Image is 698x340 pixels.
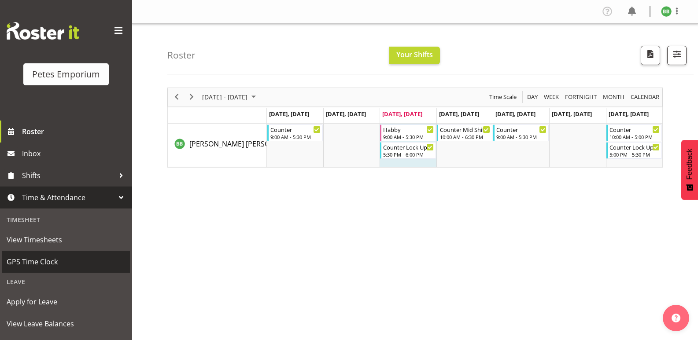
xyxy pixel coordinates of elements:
span: Time & Attendance [22,191,114,204]
button: Timeline Day [526,91,539,102]
div: Timeline Week of August 13, 2025 [167,88,663,168]
button: August 2025 [201,91,260,102]
div: Beena Beena"s event - Counter Lock Up Begin From Wednesday, August 13, 2025 at 5:30:00 PM GMT+12:... [380,142,436,159]
div: Beena Beena"s event - Habby Begin From Wednesday, August 13, 2025 at 9:00:00 AM GMT+12:00 Ends At... [380,124,436,141]
button: Fortnight [564,91,598,102]
div: Beena Beena"s event - Counter Begin From Sunday, August 17, 2025 at 10:00:00 AM GMT+12:00 Ends At... [606,124,662,141]
span: [DATE], [DATE] [495,110,536,118]
span: Shifts [22,169,114,182]
span: Roster [22,125,128,138]
div: Beena Beena"s event - Counter Mid Shift Begin From Thursday, August 14, 2025 at 10:00:00 AM GMT+1... [437,124,492,141]
div: next period [184,88,199,106]
button: Timeline Week [543,91,561,102]
span: [DATE], [DATE] [382,110,422,118]
div: August 11 - 17, 2025 [199,88,261,106]
div: Petes Emporium [32,68,100,81]
button: Filter Shifts [667,46,687,65]
a: View Timesheets [2,229,130,251]
span: [DATE], [DATE] [269,110,309,118]
span: [DATE], [DATE] [326,110,366,118]
div: Beena Beena"s event - Counter Begin From Friday, August 15, 2025 at 9:00:00 AM GMT+12:00 Ends At ... [493,124,549,141]
button: Next [186,91,198,102]
div: Beena Beena"s event - Counter Lock Up Begin From Sunday, August 17, 2025 at 5:00:00 PM GMT+12:00 ... [606,142,662,159]
span: Day [526,91,539,102]
div: 5:30 PM - 6:00 PM [383,151,433,158]
span: Your Shifts [396,50,433,59]
div: 9:00 AM - 5:30 PM [270,133,321,140]
button: Previous [171,91,183,102]
div: previous period [169,88,184,106]
h4: Roster [167,50,196,60]
span: [DATE] - [DATE] [201,91,248,102]
div: Counter [609,125,660,134]
button: Timeline Month [602,91,626,102]
span: GPS Time Clock [7,255,126,268]
img: Rosterit website logo [7,22,79,40]
span: Fortnight [564,91,598,102]
a: Apply for Leave [2,291,130,313]
div: 9:00 AM - 5:30 PM [496,133,547,140]
span: View Timesheets [7,233,126,246]
a: [PERSON_NAME] [PERSON_NAME] [189,139,300,149]
div: Beena Beena"s event - Counter Begin From Monday, August 11, 2025 at 9:00:00 AM GMT+12:00 Ends At ... [267,124,323,141]
span: View Leave Balances [7,317,126,330]
button: Feedback - Show survey [681,140,698,200]
div: Counter Lock Up [609,143,660,151]
div: Counter [496,125,547,134]
div: 10:00 AM - 6:30 PM [440,133,490,140]
div: 5:00 PM - 5:30 PM [609,151,660,158]
a: GPS Time Clock [2,251,130,273]
div: 9:00 AM - 5:30 PM [383,133,433,140]
div: Counter [270,125,321,134]
span: [DATE], [DATE] [552,110,592,118]
span: Time Scale [488,91,517,102]
div: Counter Lock Up [383,143,433,151]
button: Time Scale [488,91,518,102]
a: View Leave Balances [2,313,130,335]
table: Timeline Week of August 13, 2025 [267,124,662,167]
span: Apply for Leave [7,295,126,308]
button: Month [629,91,661,102]
span: [DATE], [DATE] [439,110,479,118]
button: Your Shifts [389,47,440,64]
div: 10:00 AM - 5:00 PM [609,133,660,140]
span: Feedback [686,149,694,179]
span: Month [602,91,625,102]
img: beena-bist9974.jpg [661,6,672,17]
span: calendar [630,91,660,102]
div: Leave [2,273,130,291]
div: Timesheet [2,211,130,229]
span: Week [543,91,560,102]
td: Beena Beena resource [168,124,267,167]
span: Inbox [22,147,128,160]
div: Counter Mid Shift [440,125,490,134]
img: help-xxl-2.png [672,314,680,322]
span: [DATE], [DATE] [609,110,649,118]
button: Download a PDF of the roster according to the set date range. [641,46,660,65]
div: Habby [383,125,433,134]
